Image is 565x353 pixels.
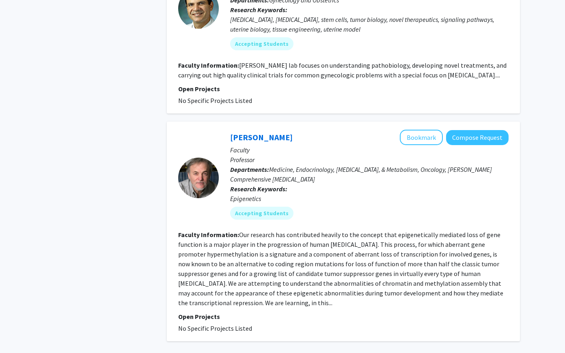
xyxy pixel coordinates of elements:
fg-read-more: [PERSON_NAME] lab focuses on understanding pathobiology, developing novel treatments, and carryin... [178,61,507,79]
p: Professor [230,155,509,165]
span: No Specific Projects Listed [178,324,252,332]
iframe: Chat [6,317,35,347]
b: Faculty Information: [178,61,239,69]
p: Open Projects [178,312,509,321]
a: [PERSON_NAME] [230,132,293,142]
div: Epigenetics [230,194,509,203]
div: [MEDICAL_DATA], [MEDICAL_DATA], stem cells, tumor biology, novel therapeutics, signaling pathways... [230,15,509,34]
p: Open Projects [178,84,509,94]
span: No Specific Projects Listed [178,96,252,105]
b: Faculty Information: [178,231,239,239]
p: Faculty [230,145,509,155]
button: Add Stephen Baylin to Bookmarks [400,130,443,145]
b: Departments: [230,165,269,173]
b: Research Keywords: [230,185,287,193]
button: Compose Request to Stephen Baylin [446,130,509,145]
mat-chip: Accepting Students [230,207,293,220]
span: Medicine, Endocrinology, [MEDICAL_DATA], & Metabolism, Oncology, [PERSON_NAME] Comprehensive [MED... [230,165,492,183]
mat-chip: Accepting Students [230,37,293,50]
fg-read-more: Our research has contributed heavily to the concept that epigenetically mediated loss of gene fun... [178,231,503,307]
b: Research Keywords: [230,6,287,14]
